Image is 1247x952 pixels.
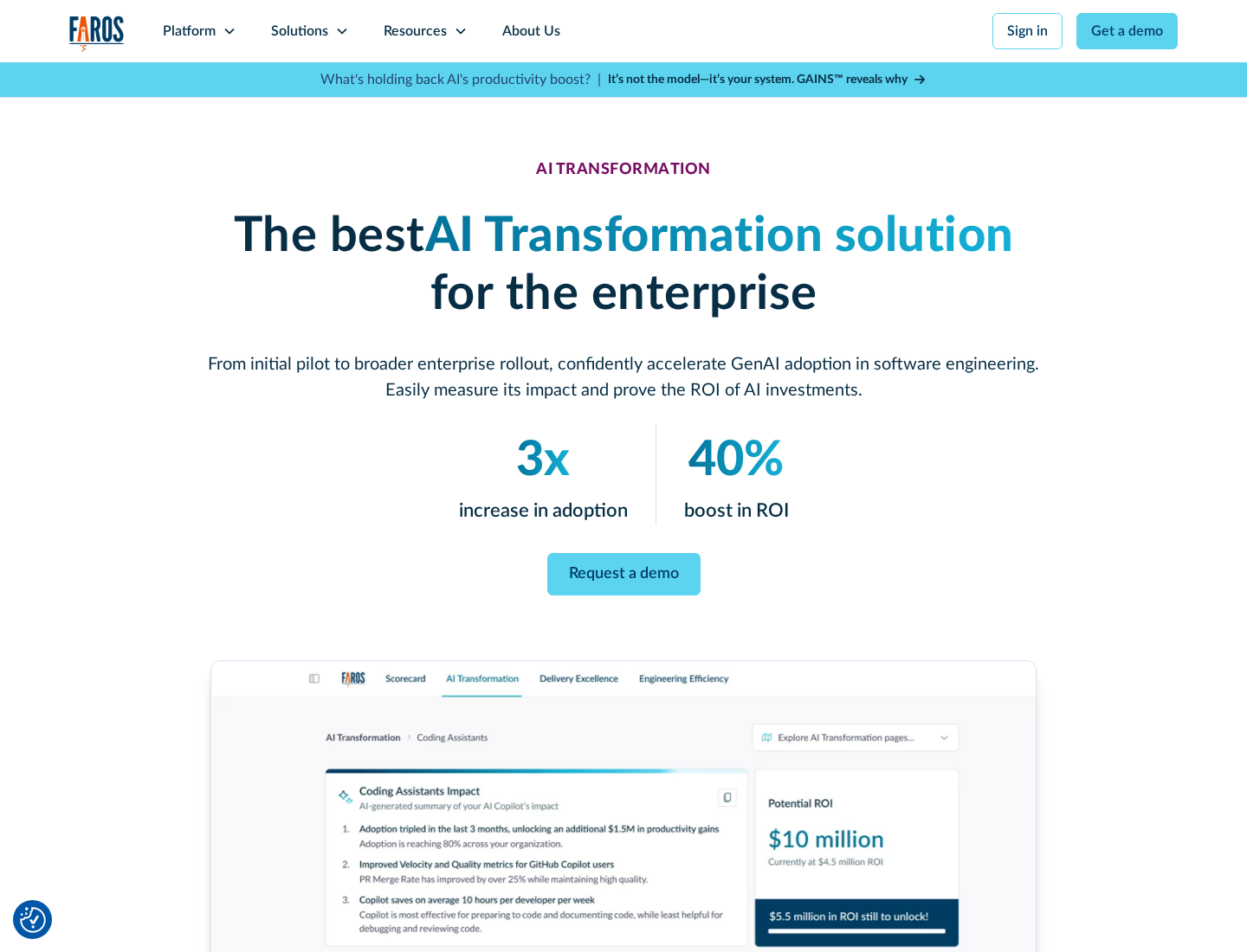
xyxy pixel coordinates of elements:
a: Get a demo [1076,13,1178,49]
div: Resources [384,21,447,42]
a: home [69,16,125,51]
strong: It’s not the model—it’s your system. GAINS™ reveals why [608,74,908,86]
a: It’s not the model—it’s your system. GAINS™ reveals why [608,71,927,89]
em: AI Transformation solution [425,212,1014,261]
strong: for the enterprise [430,270,817,318]
div: Solutions [271,21,328,42]
p: boost in ROI [684,497,789,525]
a: Sign in [992,13,1063,49]
div: AI TRANSFORMATION [536,161,711,180]
img: Logo of the analytics and reporting company Faros. [69,16,125,51]
em: 40% [688,436,784,485]
img: Revisit consent button [20,907,46,933]
p: From initial pilot to broader enterprise rollout, confidently accelerate GenAI adoption in softwa... [208,351,1039,403]
a: Request a demo [547,553,701,595]
p: What's holding back AI's productivity boost? | [320,69,601,90]
p: increase in adoption [459,497,628,525]
em: 3x [516,436,570,485]
div: Platform [163,21,216,42]
button: Cookie Settings [20,907,46,933]
strong: The best [234,212,425,261]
